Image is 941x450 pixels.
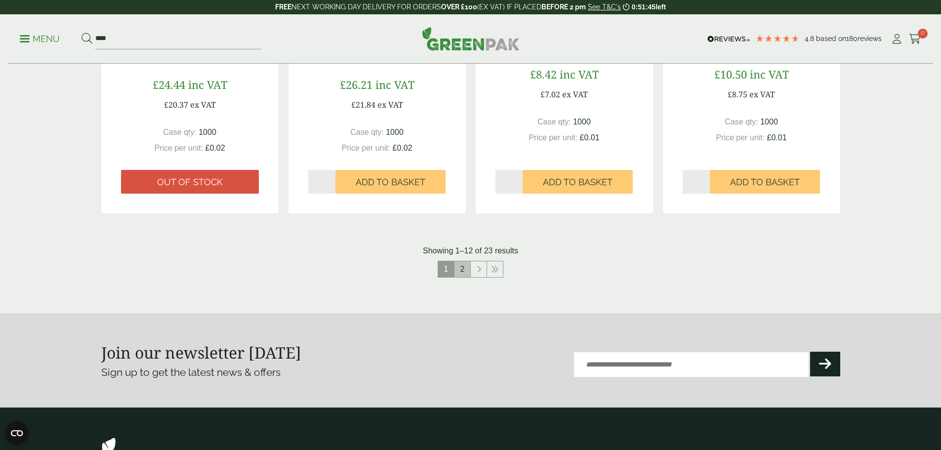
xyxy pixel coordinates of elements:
[393,144,412,152] span: £0.02
[275,3,291,11] strong: FREE
[537,118,571,126] span: Case qty:
[350,128,384,136] span: Case qty:
[5,421,29,445] button: Open CMP widget
[562,89,588,100] span: ex VAT
[423,245,518,257] p: Showing 1–12 of 23 results
[909,32,921,46] a: 0
[909,34,921,44] i: Cart
[632,3,655,11] span: 0:51:45
[530,67,557,82] span: £8.42
[441,3,477,11] strong: OVER £100
[356,177,425,188] span: Add to Basket
[858,35,882,42] span: reviews
[891,34,903,44] i: My Account
[188,77,227,92] span: inc VAT
[386,128,404,136] span: 1000
[749,89,775,100] span: ex VAT
[523,170,633,194] button: Add to Basket
[351,99,375,110] span: £21.84
[121,170,259,194] a: Out of stock
[190,99,216,110] span: ex VAT
[540,89,560,100] span: £7.02
[846,35,858,42] span: 180
[730,177,800,188] span: Add to Basket
[541,3,586,11] strong: BEFORE 2 pm
[375,77,414,92] span: inc VAT
[918,29,928,39] span: 0
[340,77,372,92] span: £26.21
[710,170,820,194] button: Add to Basket
[422,27,520,50] img: GreenPak Supplies
[20,33,60,43] a: Menu
[805,35,816,42] span: 4.8
[529,133,577,142] span: Price per unit:
[716,133,765,142] span: Price per unit:
[205,144,225,152] span: £0.02
[767,133,787,142] span: £0.01
[560,67,599,82] span: inc VAT
[101,365,434,380] p: Sign up to get the latest news & offers
[341,144,390,152] span: Price per unit:
[164,99,188,110] span: £20.37
[20,33,60,45] p: Menu
[157,177,223,188] span: Out of stock
[454,261,470,277] a: 2
[725,118,758,126] span: Case qty:
[153,77,185,92] span: £24.44
[438,261,454,277] span: 1
[101,342,301,363] strong: Join our newsletter [DATE]
[573,118,591,126] span: 1000
[163,128,197,136] span: Case qty:
[154,144,203,152] span: Price per unit:
[543,177,613,188] span: Add to Basket
[714,67,747,82] span: £10.50
[728,89,747,100] span: £8.75
[760,118,778,126] span: 1000
[707,36,750,42] img: REVIEWS.io
[335,170,446,194] button: Add to Basket
[755,34,800,43] div: 4.78 Stars
[588,3,621,11] a: See T&C's
[199,128,216,136] span: 1000
[377,99,403,110] span: ex VAT
[816,35,846,42] span: Based on
[750,67,789,82] span: inc VAT
[580,133,600,142] span: £0.01
[655,3,666,11] span: left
